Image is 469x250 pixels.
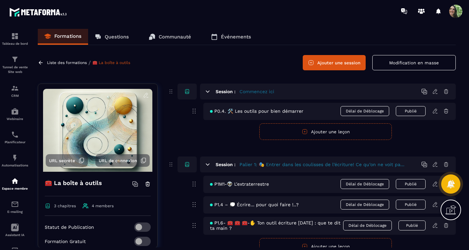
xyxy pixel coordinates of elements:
p: Communauté [159,34,191,40]
span: Délai de Déblocage [340,106,389,116]
a: Événements [204,29,258,45]
span: Délai de Déblocage [340,179,389,189]
span: 3 chapitres [54,204,76,208]
a: formationformationTableau de bord [2,27,28,50]
p: Automatisations [2,163,28,167]
img: formation [11,55,19,63]
p: Planificateur [2,140,28,144]
a: schedulerschedulerPlanificateur [2,126,28,149]
p: Questions [105,34,129,40]
button: Modification en masse [372,55,456,70]
p: E-mailing [2,210,28,214]
button: URL secrète [46,154,88,167]
button: Publié [398,220,426,230]
p: Tableau de bord [2,42,28,45]
img: formation [11,32,19,40]
h5: Palier 1: 🎭 Entrer dans les coulisses de l’écriture! Ce qu’on ne voit pas… mais qui change tout [239,161,405,168]
span: P1.6- 🧰 🧰 🧰-✋ Ton outil écriture [DATE] : que te dit ta main ? [210,220,343,231]
span: P1.4 – 💭 Écrire… pour quoi faire !..? [210,202,299,207]
button: Ajouter une leçon [259,123,392,140]
button: Ajouter une session [303,55,366,70]
p: Espace membre [2,187,28,190]
a: automationsautomationsWebinaire [2,102,28,126]
span: Délai de Déblocage [340,200,389,210]
h6: Session : [216,89,235,94]
a: Formations [38,29,88,45]
img: formation [11,84,19,92]
a: Liste des formations [47,60,87,65]
a: formationformationCRM [2,79,28,102]
h5: Commencez ici [239,88,274,95]
img: scheduler [11,131,19,139]
img: logo [9,6,69,18]
p: Assistant IA [2,233,28,237]
a: Questions [88,29,135,45]
span: / [88,60,91,66]
h4: 🧰 La boîte à outils [45,178,102,188]
p: Statut de Publication [45,224,94,230]
span: P0.4. 🛠️ Les outils pour bien démarrer [210,108,303,114]
span: URL de connexion [99,158,137,163]
a: automationsautomationsEspace membre [2,172,28,195]
p: CRM [2,94,28,97]
a: Communauté [142,29,198,45]
img: background [43,89,152,172]
a: 🧰 La boîte à outils [92,60,130,65]
button: URL de connexion [95,154,150,167]
button: Publié [396,106,426,116]
p: Formations [54,33,81,39]
p: Événements [221,34,251,40]
a: formationformationTunnel de vente Site web [2,50,28,79]
span: Délai de Déblocage [343,220,392,230]
span: URL secrète [49,158,75,163]
a: Assistant IA [2,219,28,242]
a: emailemailE-mailing [2,195,28,219]
p: Tunnel de vente Site web [2,65,28,74]
button: Publié [396,179,426,189]
h6: Session : [216,162,235,167]
img: automations [11,154,19,162]
span: P1M1-👽 L'extraterrestre [210,181,269,187]
button: Publié [396,200,426,210]
span: 4 members [92,204,114,208]
a: automationsautomationsAutomatisations [2,149,28,172]
p: Formation Gratuit [45,239,86,244]
img: automations [11,177,19,185]
img: automations [11,107,19,115]
p: Webinaire [2,117,28,121]
img: email [11,200,19,208]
